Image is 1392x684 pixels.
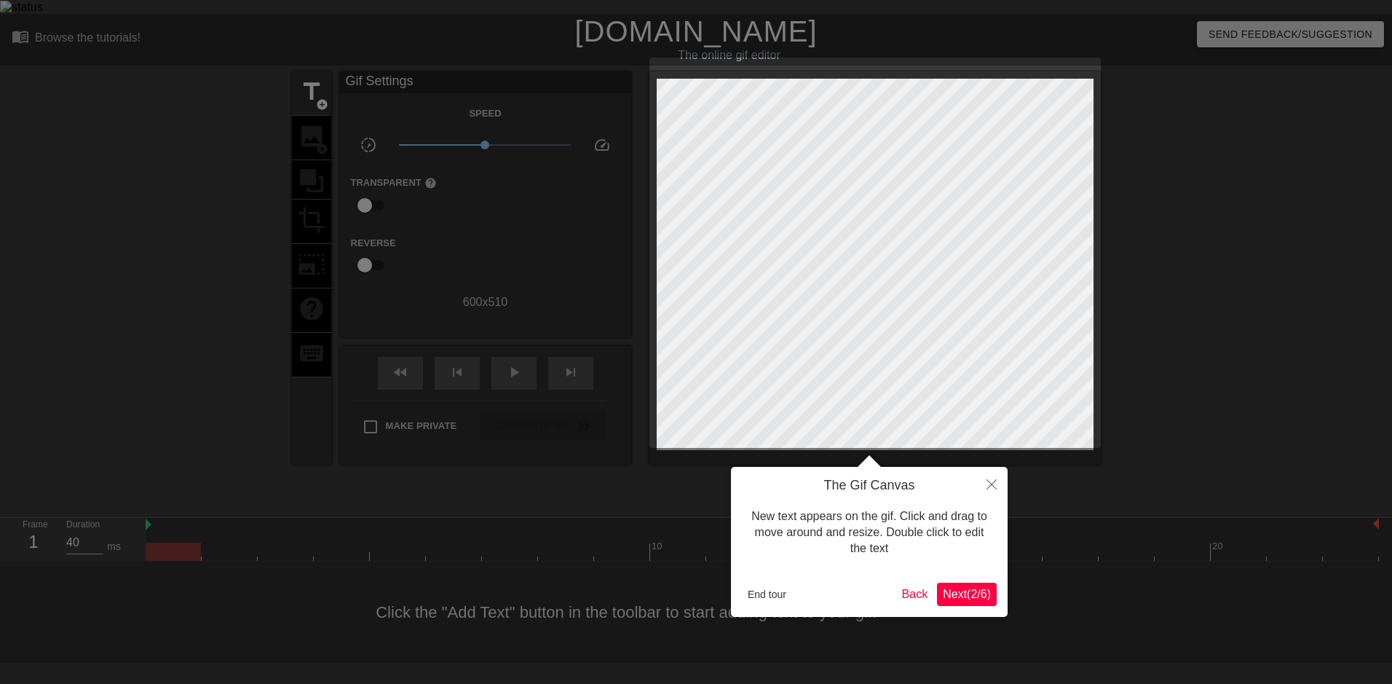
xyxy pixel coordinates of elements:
[976,467,1008,500] button: Close
[742,494,997,572] div: New text appears on the gif. Click and drag to move around and resize. Double click to edit the text
[742,478,997,494] h4: The Gif Canvas
[943,588,991,600] span: Next ( 2 / 6 )
[896,583,934,606] button: Back
[937,583,997,606] button: Next
[742,583,792,605] button: End tour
